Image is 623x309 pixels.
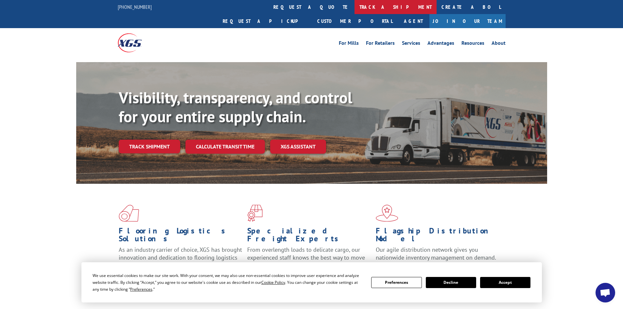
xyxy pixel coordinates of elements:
[426,277,476,288] button: Decline
[480,277,530,288] button: Accept
[312,14,397,28] a: Customer Portal
[492,41,506,48] a: About
[247,227,371,246] h1: Specialized Freight Experts
[218,14,312,28] a: Request a pickup
[429,14,506,28] a: Join Our Team
[376,227,499,246] h1: Flagship Distribution Model
[402,41,420,48] a: Services
[130,286,152,292] span: Preferences
[461,41,484,48] a: Resources
[119,87,352,127] b: Visibility, transparency, and control for your entire supply chain.
[270,140,326,154] a: XGS ASSISTANT
[397,14,429,28] a: Agent
[247,246,371,275] p: From overlength loads to delicate cargo, our experienced staff knows the best way to move your fr...
[371,277,422,288] button: Preferences
[339,41,359,48] a: For Mills
[93,272,363,293] div: We use essential cookies to make our site work. With your consent, we may also use non-essential ...
[119,205,139,222] img: xgs-icon-total-supply-chain-intelligence-red
[366,41,395,48] a: For Retailers
[81,262,542,302] div: Cookie Consent Prompt
[119,246,242,269] span: As an industry carrier of choice, XGS has brought innovation and dedication to flooring logistics...
[596,283,615,302] div: Open chat
[376,205,398,222] img: xgs-icon-flagship-distribution-model-red
[376,246,496,261] span: Our agile distribution network gives you nationwide inventory management on demand.
[185,140,265,154] a: Calculate transit time
[119,227,242,246] h1: Flooring Logistics Solutions
[118,4,152,10] a: [PHONE_NUMBER]
[247,205,263,222] img: xgs-icon-focused-on-flooring-red
[119,140,180,153] a: Track shipment
[427,41,454,48] a: Advantages
[261,280,285,285] span: Cookie Policy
